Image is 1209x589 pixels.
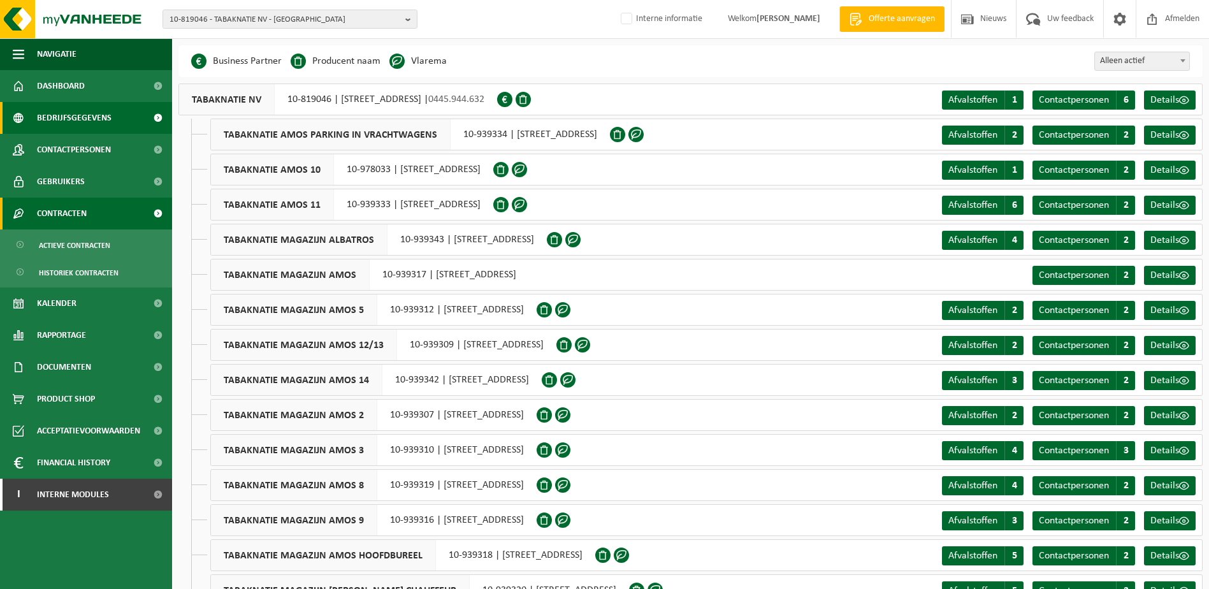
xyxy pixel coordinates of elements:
[942,406,1024,425] a: Afvalstoffen 2
[1144,406,1196,425] a: Details
[948,446,997,456] span: Afvalstoffen
[211,365,382,395] span: TABAKNATIE MAGAZIJN AMOS 14
[1116,91,1135,110] span: 6
[948,516,997,526] span: Afvalstoffen
[291,52,380,71] li: Producent naam
[1150,340,1179,351] span: Details
[1150,375,1179,386] span: Details
[942,91,1024,110] a: Afvalstoffen 1
[1039,200,1109,210] span: Contactpersonen
[211,224,387,255] span: TABAKNATIE MAGAZIJN ALBATROS
[1116,161,1135,180] span: 2
[942,371,1024,390] a: Afvalstoffen 3
[170,10,400,29] span: 10-819046 - TABAKNATIE NV - [GEOGRAPHIC_DATA]
[1150,200,1179,210] span: Details
[1004,511,1024,530] span: 3
[1116,196,1135,215] span: 2
[942,336,1024,355] a: Afvalstoffen 2
[1144,301,1196,320] a: Details
[3,233,169,257] a: Actieve contracten
[211,119,451,150] span: TABAKNATIE AMOS PARKING IN VRACHTWAGENS
[1004,196,1024,215] span: 6
[1116,126,1135,145] span: 2
[1039,481,1109,491] span: Contactpersonen
[1039,551,1109,561] span: Contactpersonen
[948,481,997,491] span: Afvalstoffen
[1004,161,1024,180] span: 1
[211,154,334,185] span: TABAKNATIE AMOS 10
[1150,516,1179,526] span: Details
[1032,511,1135,530] a: Contactpersonen 2
[1144,546,1196,565] a: Details
[1144,161,1196,180] a: Details
[1004,546,1024,565] span: 5
[1004,476,1024,495] span: 4
[1116,546,1135,565] span: 2
[1032,91,1135,110] a: Contactpersonen 6
[1032,406,1135,425] a: Contactpersonen 2
[191,52,282,71] li: Business Partner
[210,539,595,571] div: 10-939318 | [STREET_ADDRESS]
[1032,476,1135,495] a: Contactpersonen 2
[948,235,997,245] span: Afvalstoffen
[942,161,1024,180] a: Afvalstoffen 1
[1039,270,1109,280] span: Contactpersonen
[37,287,76,319] span: Kalender
[1150,165,1179,175] span: Details
[1116,301,1135,320] span: 2
[37,415,140,447] span: Acceptatievoorwaarden
[1039,340,1109,351] span: Contactpersonen
[942,301,1024,320] a: Afvalstoffen 2
[1039,411,1109,421] span: Contactpersonen
[39,261,119,285] span: Historiek contracten
[948,340,997,351] span: Afvalstoffen
[865,13,938,25] span: Offerte aanvragen
[1116,371,1135,390] span: 2
[1039,375,1109,386] span: Contactpersonen
[839,6,945,32] a: Offerte aanvragen
[211,330,397,360] span: TABAKNATIE MAGAZIJN AMOS 12/13
[1004,441,1024,460] span: 4
[1039,130,1109,140] span: Contactpersonen
[1150,411,1179,421] span: Details
[1039,516,1109,526] span: Contactpersonen
[37,166,85,198] span: Gebruikers
[1150,481,1179,491] span: Details
[210,259,529,291] div: 10-939317 | [STREET_ADDRESS]
[942,546,1024,565] a: Afvalstoffen 5
[948,551,997,561] span: Afvalstoffen
[1032,546,1135,565] a: Contactpersonen 2
[1150,305,1179,316] span: Details
[210,154,493,185] div: 10-978033 | [STREET_ADDRESS]
[1144,476,1196,495] a: Details
[1032,371,1135,390] a: Contactpersonen 2
[210,329,556,361] div: 10-939309 | [STREET_ADDRESS]
[1032,126,1135,145] a: Contactpersonen 2
[1144,266,1196,285] a: Details
[1150,270,1179,280] span: Details
[1004,371,1024,390] span: 3
[1004,91,1024,110] span: 1
[942,126,1024,145] a: Afvalstoffen 2
[211,189,334,220] span: TABAKNATIE AMOS 11
[37,134,111,166] span: Contactpersonen
[1004,126,1024,145] span: 2
[948,375,997,386] span: Afvalstoffen
[1144,511,1196,530] a: Details
[210,434,537,466] div: 10-939310 | [STREET_ADDRESS]
[948,165,997,175] span: Afvalstoffen
[1004,336,1024,355] span: 2
[942,196,1024,215] a: Afvalstoffen 6
[210,224,547,256] div: 10-939343 | [STREET_ADDRESS]
[1150,551,1179,561] span: Details
[1144,371,1196,390] a: Details
[37,198,87,229] span: Contracten
[211,540,436,571] span: TABAKNATIE MAGAZIJN AMOS HOOFDBUREEL
[1144,126,1196,145] a: Details
[948,411,997,421] span: Afvalstoffen
[1144,231,1196,250] a: Details
[1116,476,1135,495] span: 2
[389,52,447,71] li: Vlarema
[37,102,112,134] span: Bedrijfsgegevens
[618,10,702,29] label: Interne informatie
